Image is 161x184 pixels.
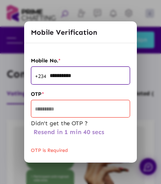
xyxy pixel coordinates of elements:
[85,162,130,180] button: Verify
[31,29,130,36] h2: Mobile Verification
[31,146,130,155] div: OTP is Required
[31,119,130,142] p: Didn't get the OTP ?
[35,74,50,80] span: +234
[31,56,130,65] label: Mobile No.
[31,90,130,98] label: OTP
